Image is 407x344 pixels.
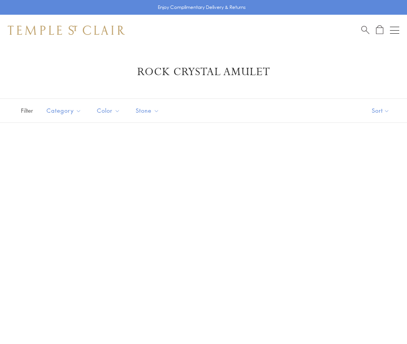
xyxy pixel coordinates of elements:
[130,102,165,119] button: Stone
[361,25,369,35] a: Search
[158,3,246,11] p: Enjoy Complimentary Delivery & Returns
[19,65,388,79] h1: Rock Crystal Amulet
[132,106,165,115] span: Stone
[43,106,87,115] span: Category
[93,106,126,115] span: Color
[8,26,125,35] img: Temple St. Clair
[91,102,126,119] button: Color
[390,26,399,35] button: Open navigation
[41,102,87,119] button: Category
[376,25,383,35] a: Open Shopping Bag
[354,99,407,122] button: Show sort by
